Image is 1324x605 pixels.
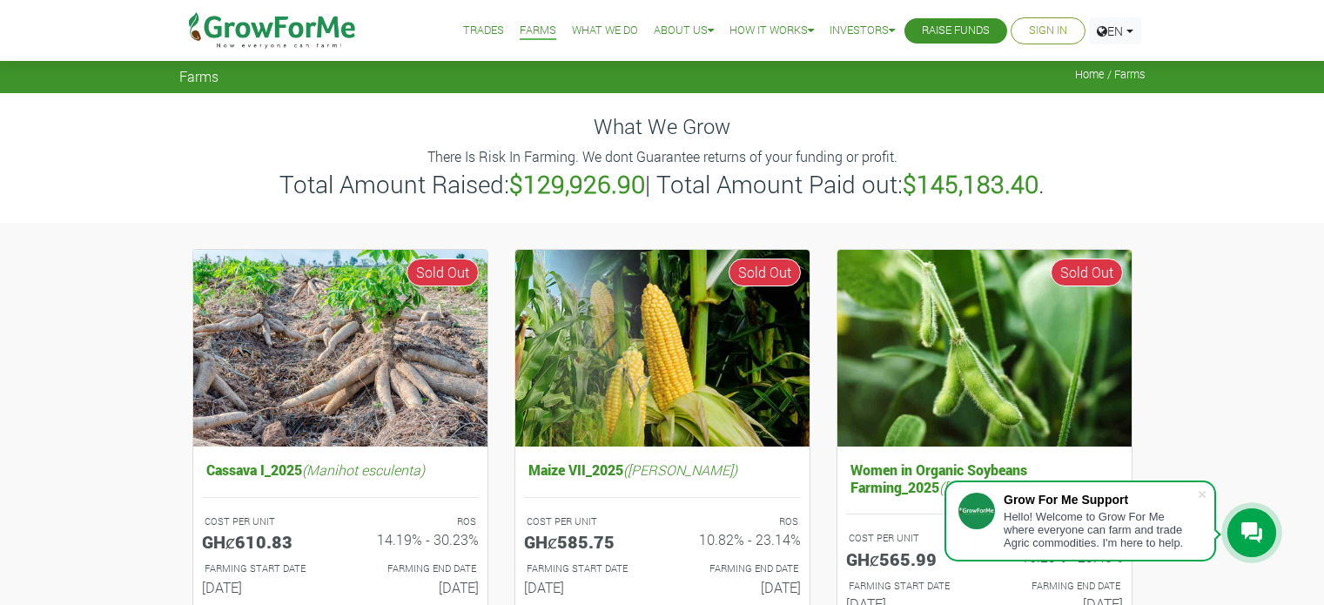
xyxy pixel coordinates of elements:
[193,250,487,447] img: growforme image
[830,22,895,40] a: Investors
[729,259,801,286] span: Sold Out
[846,457,1123,499] h5: Women in Organic Soybeans Farming_2025
[572,22,638,40] a: What We Do
[1004,493,1197,507] div: Grow For Me Support
[1075,68,1146,81] span: Home / Farms
[654,22,714,40] a: About Us
[353,579,479,595] h6: [DATE]
[524,457,801,482] h5: Maize VII_2025
[922,22,990,40] a: Raise Funds
[939,478,1082,496] i: ([MEDICAL_DATA] max)
[179,114,1146,139] h4: What We Grow
[463,22,504,40] a: Trades
[837,250,1132,447] img: growforme image
[509,168,645,200] b: $129,926.90
[678,561,798,576] p: FARMING END DATE
[356,514,476,529] p: ROS
[729,22,814,40] a: How it Works
[182,146,1143,167] p: There Is Risk In Farming. We dont Guarantee returns of your funding or profit.
[202,531,327,552] h5: GHȼ610.83
[1000,579,1120,594] p: FARMING END DATE
[903,168,1038,200] b: $145,183.40
[849,531,969,546] p: COST PER UNIT
[520,22,556,40] a: Farms
[202,457,479,482] h5: Cassava I_2025
[353,531,479,548] h6: 14.19% - 30.23%
[846,548,971,569] h5: GHȼ565.99
[356,561,476,576] p: FARMING END DATE
[998,548,1123,565] h6: 10.23% - 23.48%
[675,531,801,548] h6: 10.82% - 23.14%
[182,170,1143,199] h3: Total Amount Raised: | Total Amount Paid out: .
[527,514,647,529] p: COST PER UNIT
[1051,259,1123,286] span: Sold Out
[205,561,325,576] p: FARMING START DATE
[1004,510,1197,549] div: Hello! Welcome to Grow For Me where everyone can farm and trade Agric commodities. I'm here to help.
[849,579,969,594] p: FARMING START DATE
[623,460,737,479] i: ([PERSON_NAME])
[179,68,218,84] span: Farms
[202,579,327,595] h6: [DATE]
[205,514,325,529] p: COST PER UNIT
[515,250,810,447] img: growforme image
[524,531,649,552] h5: GHȼ585.75
[675,579,801,595] h6: [DATE]
[407,259,479,286] span: Sold Out
[1029,22,1067,40] a: Sign In
[678,514,798,529] p: ROS
[527,561,647,576] p: FARMING START DATE
[524,579,649,595] h6: [DATE]
[302,460,425,479] i: (Manihot esculenta)
[1089,17,1141,44] a: EN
